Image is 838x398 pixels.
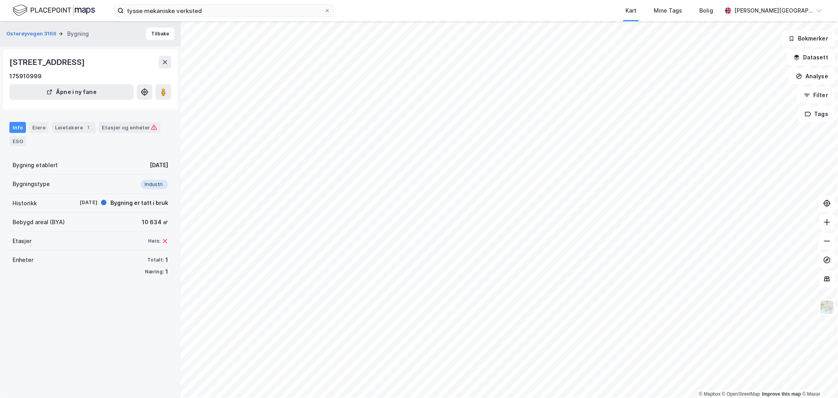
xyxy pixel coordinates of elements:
button: Åpne i ny fane [9,84,134,100]
div: Enheter [13,255,33,265]
div: [STREET_ADDRESS] [9,56,86,68]
div: Etasjer og enheter [102,124,157,131]
div: Leietakere [52,122,95,133]
div: Eiere [29,122,49,133]
button: Tilbake [146,28,174,40]
button: Filter [797,87,835,103]
div: Kart [625,6,636,15]
div: [PERSON_NAME][GEOGRAPHIC_DATA] [734,6,813,15]
div: Bolig [699,6,713,15]
button: Tags [798,106,835,122]
button: Osterøyvegen 3166 [6,30,58,38]
div: Totalt: [147,257,164,263]
div: Bebygd areal (BYA) [13,217,65,227]
button: Analyse [789,68,835,84]
a: Mapbox [699,391,721,397]
div: [DATE] [66,199,97,206]
img: Z [820,300,834,315]
div: 1 [165,255,168,265]
div: ESG [9,136,26,146]
input: Søk på adresse, matrikkel, gårdeiere, leietakere eller personer [124,5,324,17]
img: logo.f888ab2527a4732fd821a326f86c7f29.svg [13,4,95,17]
div: Bygning er tatt i bruk [110,198,168,208]
div: Etasjer [13,236,31,246]
div: Heis: [148,238,160,244]
div: 175910999 [9,72,42,81]
a: OpenStreetMap [722,391,760,397]
div: [DATE] [150,160,168,170]
iframe: Chat Widget [799,360,838,398]
div: Mine Tags [654,6,682,15]
div: Bygningstype [13,179,50,189]
div: 1 [84,123,92,131]
div: Næring: [145,269,164,275]
div: 10 634 ㎡ [142,217,168,227]
div: Bygning [67,29,89,39]
a: Improve this map [762,391,801,397]
button: Datasett [787,50,835,65]
div: Info [9,122,26,133]
button: Bokmerker [782,31,835,46]
div: 1 [165,267,168,276]
div: Bygning etablert [13,160,58,170]
div: Historikk [13,199,37,208]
